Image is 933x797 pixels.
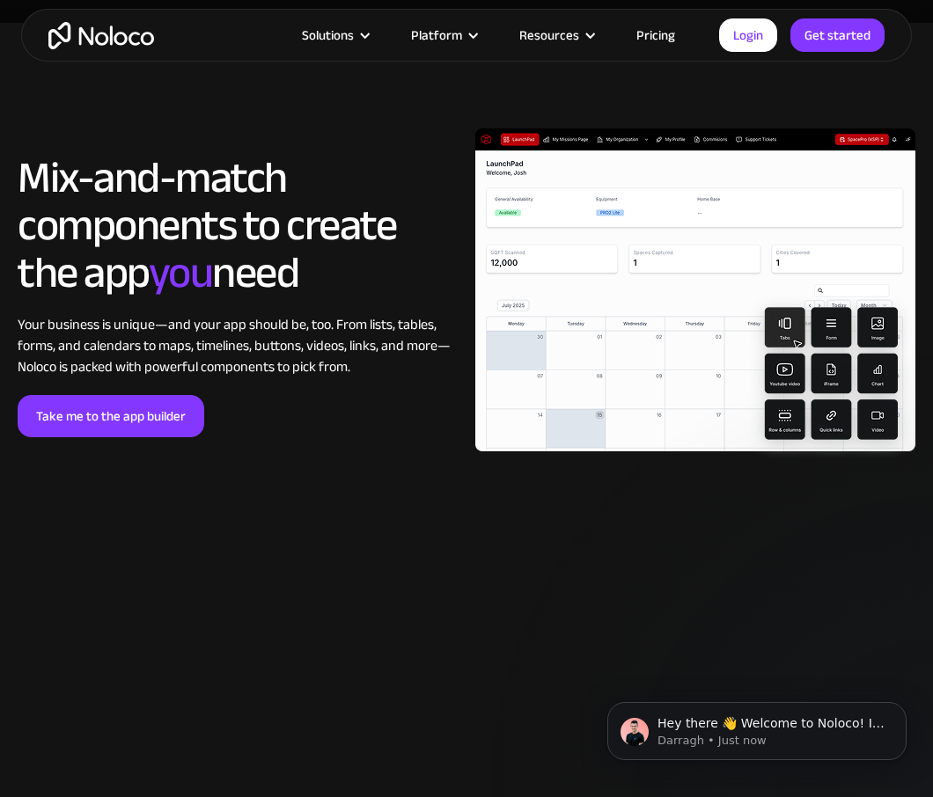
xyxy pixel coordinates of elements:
div: Solutions [302,24,354,47]
a: Take me to the app builder [18,395,204,437]
div: Resources [497,24,614,47]
a: Pricing [614,24,697,47]
div: Platform [389,24,497,47]
a: Login [719,18,777,52]
div: Platform [411,24,462,47]
a: home [48,22,154,49]
h2: Mix-and-match components to create the app need [18,154,458,296]
div: Your business is unique—and your app should be, too. From lists, tables, forms, and calendars to ... [18,314,458,377]
span: you [149,231,213,314]
div: Solutions [280,24,389,47]
a: Get started [790,18,885,52]
iframe: Intercom notifications message [581,665,933,788]
div: Resources [519,24,579,47]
